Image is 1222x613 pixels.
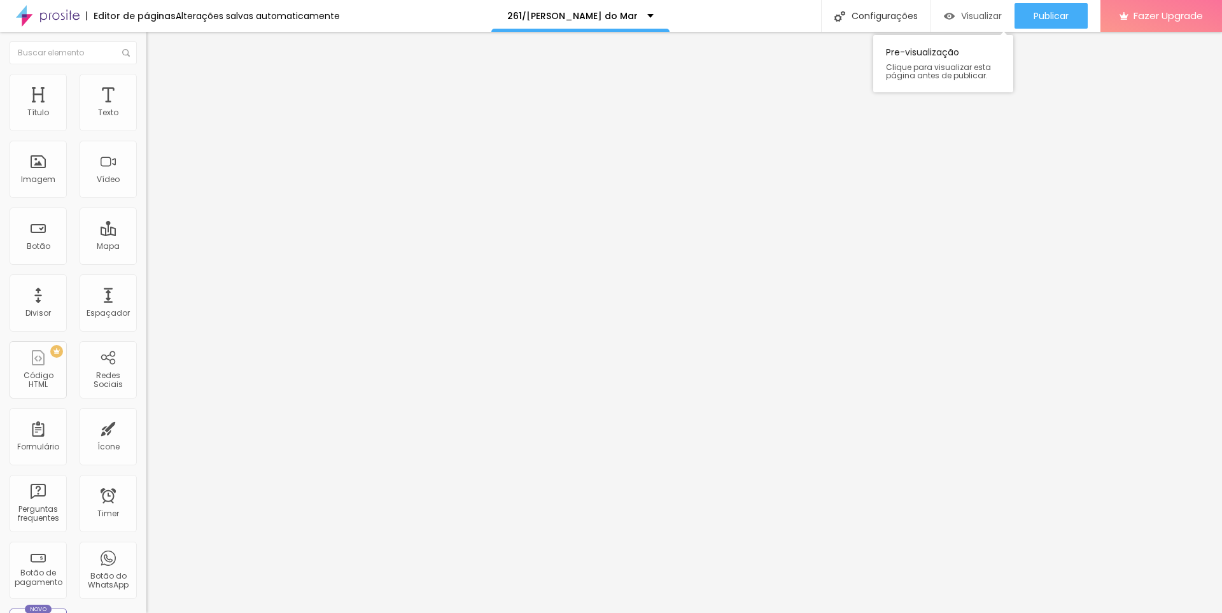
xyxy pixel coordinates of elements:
div: Timer [97,509,119,518]
div: Formulário [17,442,59,451]
div: Perguntas frequentes [13,505,63,523]
div: Imagem [21,175,55,184]
div: Botão do WhatsApp [83,572,133,590]
div: Vídeo [97,175,120,184]
div: Botão [27,242,50,251]
span: Visualizar [961,11,1002,21]
div: Alterações salvas automaticamente [176,11,340,20]
img: view-1.svg [944,11,955,22]
div: Texto [98,108,118,117]
div: Botão de pagamento [13,568,63,587]
iframe: Editor [146,32,1222,613]
span: Publicar [1034,11,1069,21]
div: Pre-visualização [873,35,1013,92]
span: Clique para visualizar esta página antes de publicar. [886,63,1001,80]
div: Título [27,108,49,117]
div: Código HTML [13,371,63,390]
p: 261/[PERSON_NAME] do Mar [507,11,638,20]
img: Icone [122,49,130,57]
div: Editor de páginas [86,11,176,20]
div: Espaçador [87,309,130,318]
div: Ícone [97,442,120,451]
button: Publicar [1015,3,1088,29]
img: Icone [834,11,845,22]
span: Fazer Upgrade [1134,10,1203,21]
button: Visualizar [931,3,1015,29]
div: Divisor [25,309,51,318]
input: Buscar elemento [10,41,137,64]
div: Redes Sociais [83,371,133,390]
div: Mapa [97,242,120,251]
